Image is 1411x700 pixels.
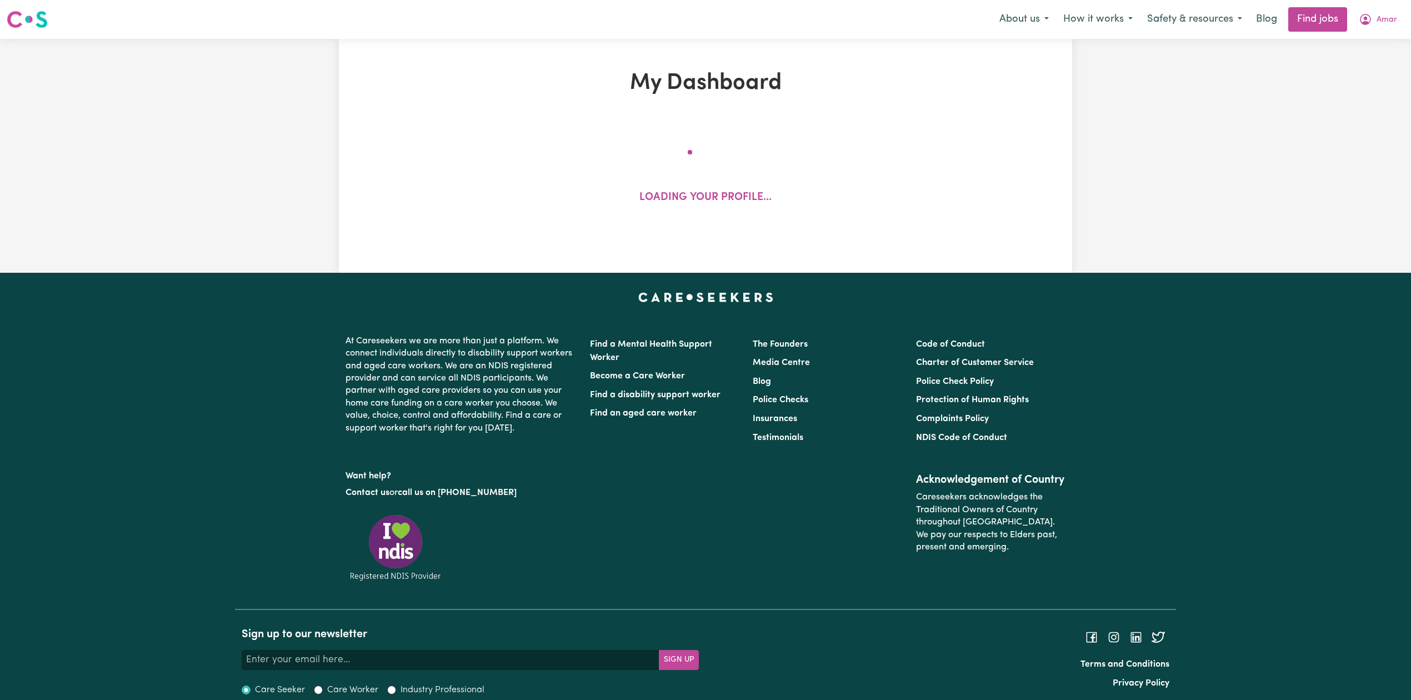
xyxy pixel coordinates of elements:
button: Safety & resources [1140,8,1249,31]
a: Follow Careseekers on LinkedIn [1129,633,1143,642]
p: Careseekers acknowledges the Traditional Owners of Country throughout [GEOGRAPHIC_DATA]. We pay o... [916,487,1065,558]
h1: My Dashboard [468,70,943,97]
a: Charter of Customer Service [916,358,1034,367]
a: Terms and Conditions [1080,660,1169,669]
a: Contact us [346,488,389,497]
a: Follow Careseekers on Facebook [1085,633,1098,642]
p: Loading your profile... [639,190,772,206]
p: Want help? [346,466,577,482]
a: Privacy Policy [1113,679,1169,688]
a: Media Centre [753,358,810,367]
label: Care Worker [327,683,378,697]
p: or [346,482,577,503]
img: Registered NDIS provider [346,513,446,582]
label: Industry Professional [401,683,484,697]
label: Care Seeker [255,683,305,697]
a: The Founders [753,340,808,349]
a: Police Check Policy [916,377,994,386]
button: How it works [1056,8,1140,31]
a: Protection of Human Rights [916,396,1029,404]
a: Blog [1249,7,1284,32]
button: Subscribe [659,650,699,670]
a: Careseekers logo [7,7,48,32]
p: At Careseekers we are more than just a platform. We connect individuals directly to disability su... [346,331,577,439]
a: NDIS Code of Conduct [916,433,1007,442]
a: Find a Mental Health Support Worker [590,340,712,362]
a: Code of Conduct [916,340,985,349]
a: Find an aged care worker [590,409,697,418]
a: Careseekers home page [638,293,773,302]
a: Follow Careseekers on Instagram [1107,633,1120,642]
img: Careseekers logo [7,9,48,29]
h2: Sign up to our newsletter [242,628,699,641]
a: call us on [PHONE_NUMBER] [398,488,517,497]
a: Blog [753,377,771,386]
a: Find a disability support worker [590,391,720,399]
span: Amar [1377,14,1397,26]
a: Police Checks [753,396,808,404]
a: Testimonials [753,433,803,442]
iframe: Button to launch messaging window [1367,656,1402,691]
input: Enter your email here... [242,650,659,670]
a: Follow Careseekers on Twitter [1152,633,1165,642]
button: My Account [1352,8,1404,31]
a: Become a Care Worker [590,372,685,381]
a: Find jobs [1288,7,1347,32]
button: About us [992,8,1056,31]
a: Insurances [753,414,797,423]
h2: Acknowledgement of Country [916,473,1065,487]
a: Complaints Policy [916,414,989,423]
